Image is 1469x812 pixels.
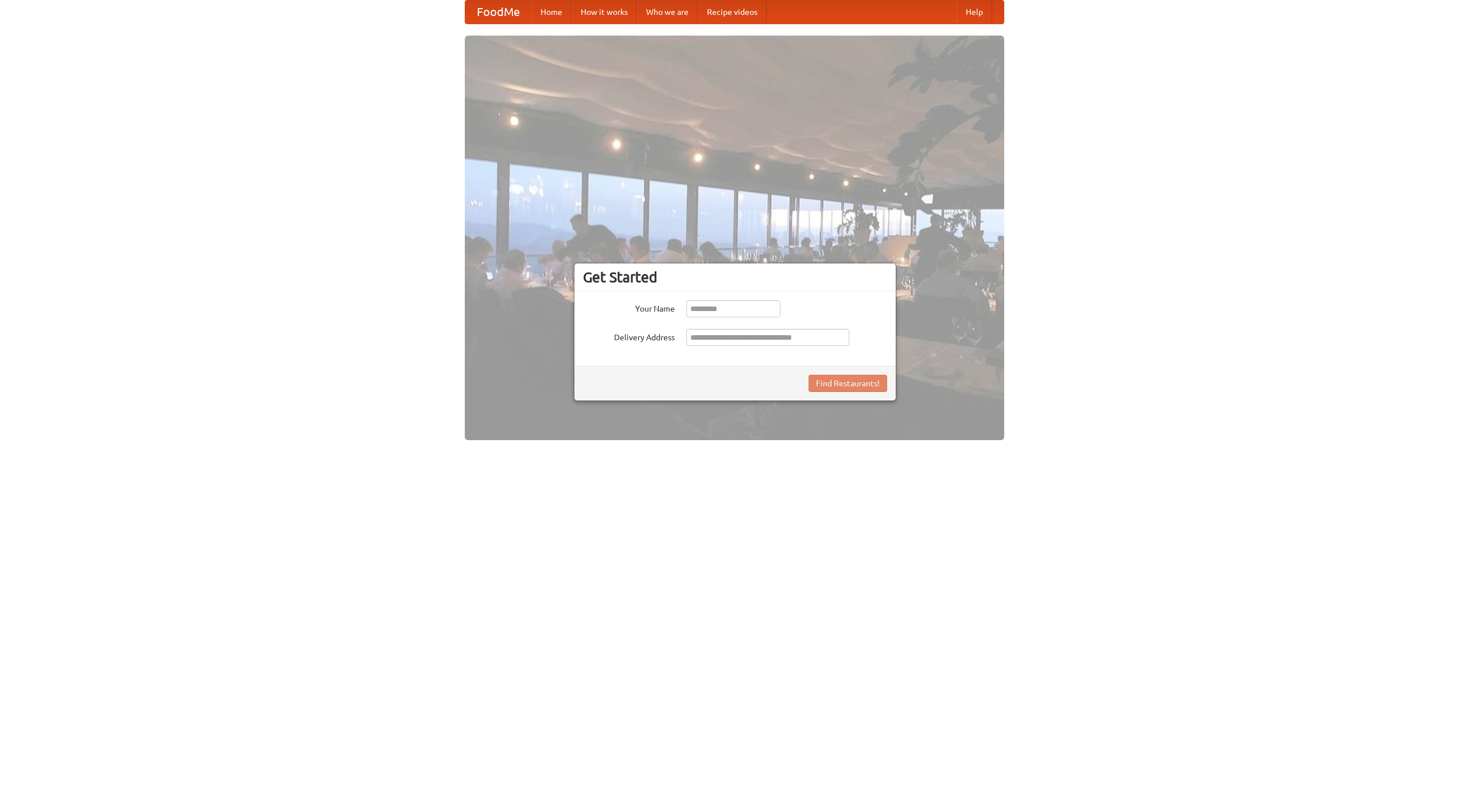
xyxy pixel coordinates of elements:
a: FoodMe [465,1,531,24]
a: Recipe videos [698,1,767,24]
a: Who we are [637,1,698,24]
button: Find Restaurants! [809,375,887,392]
label: Delivery Address [583,329,675,343]
label: Your Name [583,300,675,314]
a: Help [957,1,992,24]
a: How it works [572,1,637,24]
h3: Get Started [583,269,887,286]
a: Home [531,1,572,24]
